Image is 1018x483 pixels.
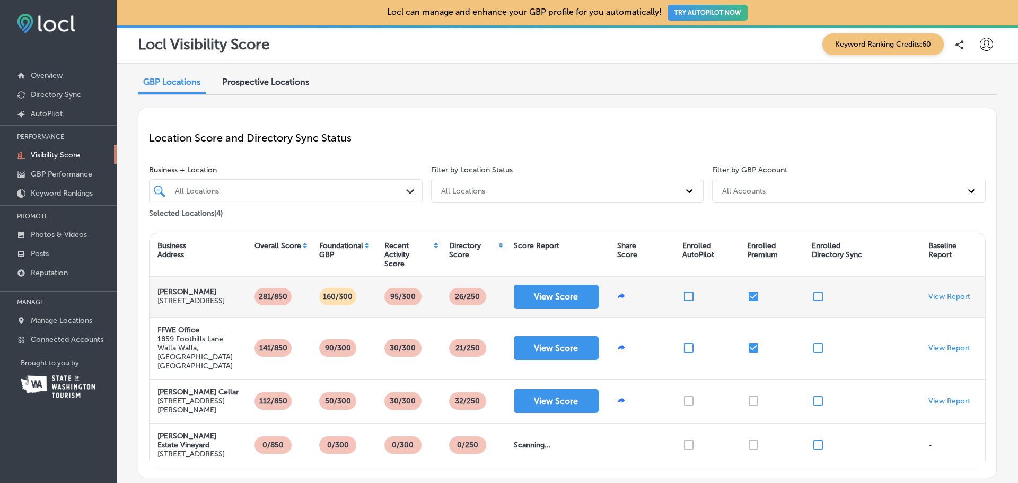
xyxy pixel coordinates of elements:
p: AutoPilot [31,109,63,118]
span: GBP Locations [143,77,200,87]
label: Filter by Location Status [431,165,513,174]
button: View Score [514,285,599,309]
span: Prospective Locations [222,77,309,87]
div: Foundational GBP [319,241,363,259]
p: Selected Locations ( 4 ) [149,205,223,218]
p: [STREET_ADDRESS] [157,450,239,459]
p: Keyword Rankings [31,189,93,198]
p: Visibility Score [31,151,80,160]
p: Manage Locations [31,316,92,325]
p: Directory Sync [31,90,81,99]
p: [STREET_ADDRESS] [157,296,225,305]
div: Directory Score [449,241,497,259]
p: [STREET_ADDRESS][PERSON_NAME] [157,397,239,415]
a: View Report [928,292,970,301]
p: 0/300 [323,436,353,454]
p: Photos & Videos [31,230,87,239]
p: 95/300 [386,288,420,305]
p: 30/300 [385,339,420,357]
p: 112/850 [255,392,292,410]
strong: [PERSON_NAME] Estate Vineyard [157,432,216,450]
p: 26 /250 [451,288,484,305]
p: Connected Accounts [31,335,103,344]
p: 0 /250 [453,436,482,454]
div: All Locations [441,186,485,195]
p: Overview [31,71,63,80]
p: 0/850 [258,436,288,454]
p: 30/300 [385,392,420,410]
p: 281/850 [254,288,292,305]
p: 141/850 [255,339,292,357]
button: View Score [514,389,599,413]
p: Locl Visibility Score [138,36,270,53]
p: 90/300 [321,339,355,357]
div: Enrolled Premium [747,241,778,259]
div: Enrolled AutoPilot [682,241,714,259]
strong: FFWE Office [157,326,199,335]
div: Share Score [617,241,637,259]
p: Reputation [31,268,68,277]
div: Baseline Report [928,241,956,259]
strong: [PERSON_NAME] Cellar [157,388,239,397]
p: GBP Performance [31,170,92,179]
p: 1859 Foothills Lane Walla Walla, [GEOGRAPHIC_DATA] [GEOGRAPHIC_DATA] [157,335,239,371]
div: Score Report [514,241,559,250]
div: Recent Activity Score [384,241,433,268]
div: All Accounts [722,186,766,195]
p: 50/300 [321,392,355,410]
div: Scanning... [514,441,567,450]
p: Location Score and Directory Sync Status [149,131,986,144]
span: Business + Location [149,165,423,174]
p: Posts [31,249,49,258]
p: 0/300 [388,436,418,454]
p: 32 /250 [451,392,484,410]
button: TRY AUTOPILOT NOW [668,5,748,21]
div: Overall Score [254,241,301,250]
a: View Report [928,397,970,406]
span: Keyword Ranking Credits: 60 [822,33,944,55]
label: Filter by GBP Account [712,165,787,174]
strong: [PERSON_NAME] [157,287,216,296]
img: fda3e92497d09a02dc62c9cd864e3231.png [17,14,75,33]
p: 160/300 [319,288,357,305]
a: View Report [928,344,970,353]
p: Brought to you by [21,359,117,367]
div: Business Address [157,241,186,259]
div: All Locations [175,187,407,196]
img: Washington Tourism [21,375,95,398]
p: 21 /250 [451,339,484,357]
button: View Score [514,336,599,360]
div: - [928,441,932,450]
div: Enrolled Directory Sync [812,241,862,259]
